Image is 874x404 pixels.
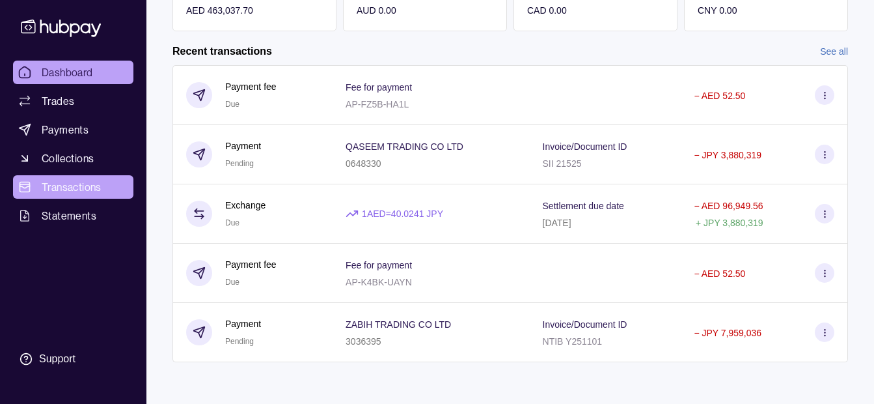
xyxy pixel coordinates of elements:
span: Pending [225,337,254,346]
p: − AED 96,949.56 [694,201,763,211]
a: Payments [13,118,133,141]
p: Payment fee [225,79,277,94]
p: Payment [225,139,261,153]
span: Statements [42,208,96,224]
p: − AED 52.50 [694,91,745,101]
p: 3036395 [346,336,381,347]
a: Dashboard [13,61,133,84]
p: SII 21525 [543,158,582,169]
p: Invoice/Document ID [543,141,627,152]
p: Settlement due date [543,201,624,211]
p: AP-FZ5B-HA1L [346,99,409,109]
p: − JPY 7,959,036 [694,328,761,338]
p: Payment [225,317,261,331]
p: 0648330 [346,158,381,169]
a: Support [13,345,133,373]
span: Transactions [42,179,102,195]
p: − JPY 3,880,319 [694,150,761,160]
h2: Recent transactions [172,44,272,59]
p: AP-K4BK-UAYN [346,277,412,287]
p: Exchange [225,198,266,212]
p: Invoice/Document ID [543,319,627,330]
span: Collections [42,151,94,166]
p: CNY 0.00 [698,3,834,18]
p: AED 463,037.70 [186,3,323,18]
p: [DATE] [543,218,571,228]
p: 1 AED = 40.0241 JPY [362,207,443,221]
p: CAD 0.00 [527,3,664,18]
a: See all [820,44,848,59]
p: Fee for payment [346,82,412,93]
a: Trades [13,89,133,113]
p: AUD 0.00 [357,3,493,18]
span: Due [225,100,239,109]
p: Fee for payment [346,260,412,270]
div: Support [39,352,75,366]
span: Trades [42,93,74,109]
p: QASEEM TRADING CO LTD [346,141,463,152]
span: Pending [225,159,254,168]
a: Statements [13,204,133,227]
span: Payments [42,122,89,137]
span: Due [225,218,239,227]
span: Due [225,278,239,287]
span: Dashboard [42,65,93,80]
p: ZABIH TRADING CO LTD [346,319,451,330]
a: Collections [13,147,133,170]
p: Payment fee [225,257,277,272]
p: + JPY 3,880,319 [696,218,763,228]
p: − AED 52.50 [694,268,745,279]
p: NTIB Y251101 [543,336,603,347]
a: Transactions [13,175,133,199]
